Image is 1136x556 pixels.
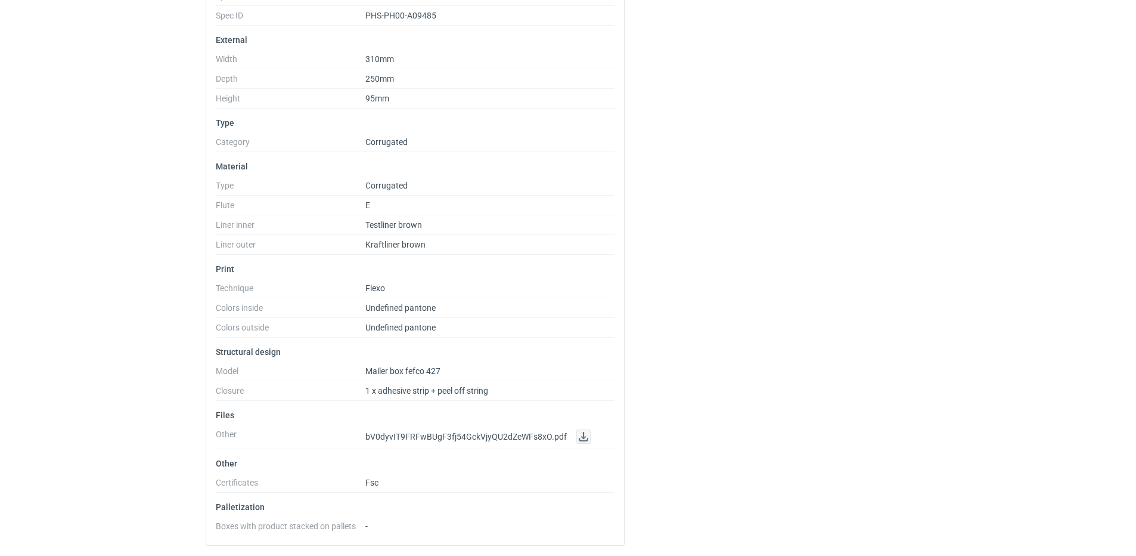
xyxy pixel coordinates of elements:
p: Other [216,459,614,468]
p: Files [216,410,614,420]
dt: Category [216,137,365,152]
span: Undefined pantone [365,303,436,313]
dt: Colors outside [216,323,365,338]
span: 95mm [365,94,389,103]
span: Flexo [365,283,385,293]
dt: Flute [216,200,365,215]
dt: Type [216,181,365,196]
dt: Colors inside [216,303,365,318]
dt: Liner inner [216,220,365,235]
dt: Width [216,54,365,69]
span: Fsc [365,478,378,487]
span: Testliner brown [365,220,422,230]
span: Kraftliner brown [365,240,426,249]
p: Palletization [216,502,614,512]
span: 310mm [365,54,394,64]
span: bV0dyvIT9FRFwBUgF3fj54GckVjyQU2dZeWFs8xO.pdf [365,432,567,441]
span: E [365,200,370,210]
dt: Spec ID [216,11,365,26]
p: Print [216,264,614,274]
p: Type [216,118,614,128]
span: Corrugated [365,181,408,190]
span: Undefined pantone [365,323,436,332]
dt: Other [216,430,365,449]
span: 1 x adhesive strip + peel off string [365,386,488,396]
span: 250mm [365,74,394,84]
dt: Height [216,94,365,109]
dt: Technique [216,283,365,298]
dt: Closure [216,386,365,401]
dt: Depth [216,74,365,89]
p: Structural design [216,347,614,357]
span: Corrugated [365,137,408,147]
span: Mailer box fefco 427 [365,366,440,376]
dt: Certificates [216,478,365,493]
span: PHS-PH00-A09485 [365,11,436,20]
dt: Model [216,366,365,381]
span: - [365,521,368,531]
dt: Boxes with product stacked on pallets [216,521,365,536]
p: Material [216,162,614,171]
dt: Liner outer [216,240,365,255]
p: External [216,35,614,45]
